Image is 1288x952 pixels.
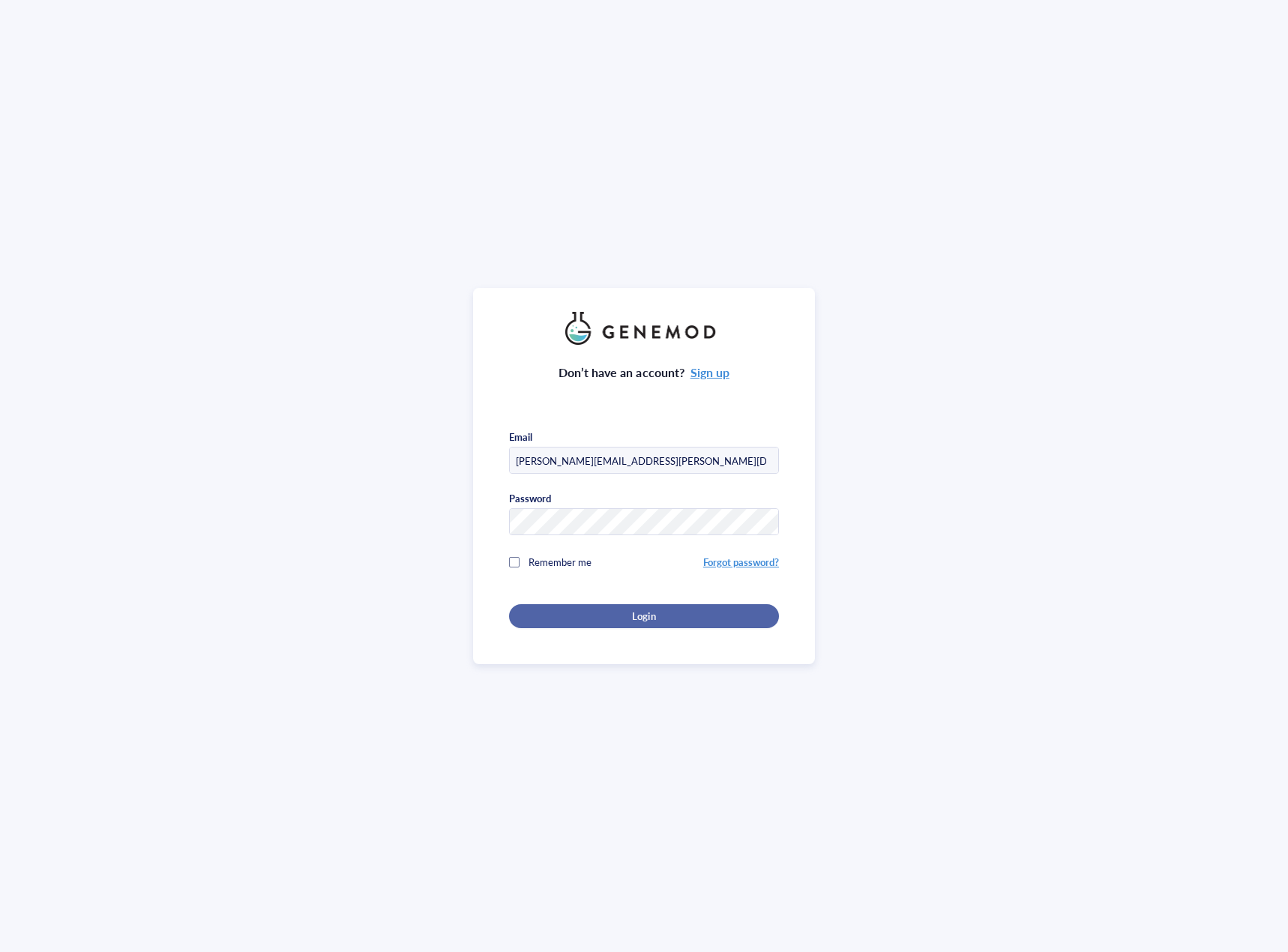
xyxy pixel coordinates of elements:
[703,555,779,569] a: Forgot password?
[509,604,779,628] button: Login
[690,364,729,381] a: Sign up
[632,609,655,623] span: Login
[509,492,551,505] div: Password
[529,555,592,569] span: Remember me
[509,430,532,444] div: Email
[559,363,729,382] div: Don’t have an account?
[565,312,723,345] img: genemod_logo_light-BcqUzbGq.png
